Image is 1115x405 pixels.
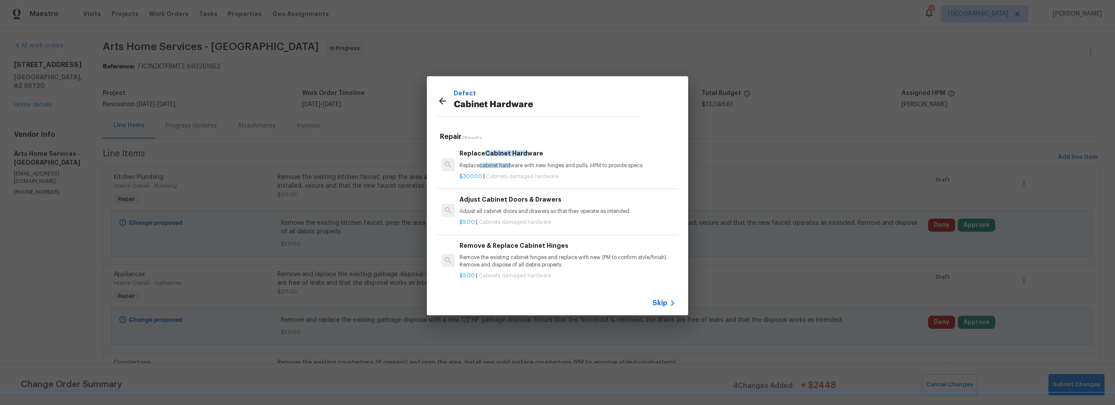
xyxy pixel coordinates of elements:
[462,135,482,140] span: 3 Results
[485,150,527,156] span: Cabinet Hard
[460,219,676,226] p: |
[460,254,676,269] p: Remove the existing cabinet hinges and replace with new (PM to confirm style/finish). Remove and ...
[460,272,676,280] p: |
[460,208,676,215] p: Adjust all cabinet doors and drawers so that they operate as intended.
[460,273,475,278] span: $5.00
[480,163,510,168] span: cabinet hard
[479,273,551,278] span: Cabinets damaged hardware
[652,299,667,307] span: Skip
[460,174,482,179] span: $300.00
[460,162,676,169] p: Replace ware with new hinges and pulls. HPM to provide specs
[460,241,676,250] h6: Remove & Replace Cabinet Hinges
[454,88,639,98] p: Defect
[460,219,475,225] span: $5.00
[460,195,676,204] h6: Adjust Cabinet Doors & Drawers
[479,219,551,225] span: Cabinets damaged hardware
[486,174,558,179] span: Cabinets damaged hardware
[440,132,678,142] h5: Repair
[460,148,676,158] h6: Replace ware
[460,173,676,180] p: |
[454,98,639,112] p: Cabinet Hardware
